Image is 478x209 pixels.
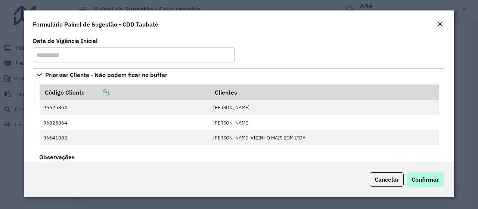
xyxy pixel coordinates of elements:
td: [PERSON_NAME] [209,100,439,115]
em: Fechar [437,21,443,27]
span: Cancelar [375,176,399,183]
td: [PERSON_NAME] VIZINHO MAIS BOM LTDA [209,130,439,145]
a: Copiar [85,89,109,96]
td: 96825864 [40,115,209,130]
button: Confirmar [407,172,444,187]
a: Priorizar Cliente - Não podem ficar no buffer [33,68,445,81]
label: Observações [39,153,75,162]
button: Cancelar [370,172,404,187]
th: Código Cliente [40,84,209,100]
button: Close [435,19,445,29]
h4: Formulário Painel de Sugestão - CDD Taubaté [33,20,158,29]
td: 96625864 [40,100,209,115]
td: 96641083 [40,130,209,145]
span: Priorizar Cliente - Não podem ficar no buffer [45,72,167,78]
span: Confirmar [412,176,439,183]
th: Clientes [209,84,439,100]
td: [PERSON_NAME] [209,115,439,130]
label: Data de Vigência Inicial [33,36,98,45]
